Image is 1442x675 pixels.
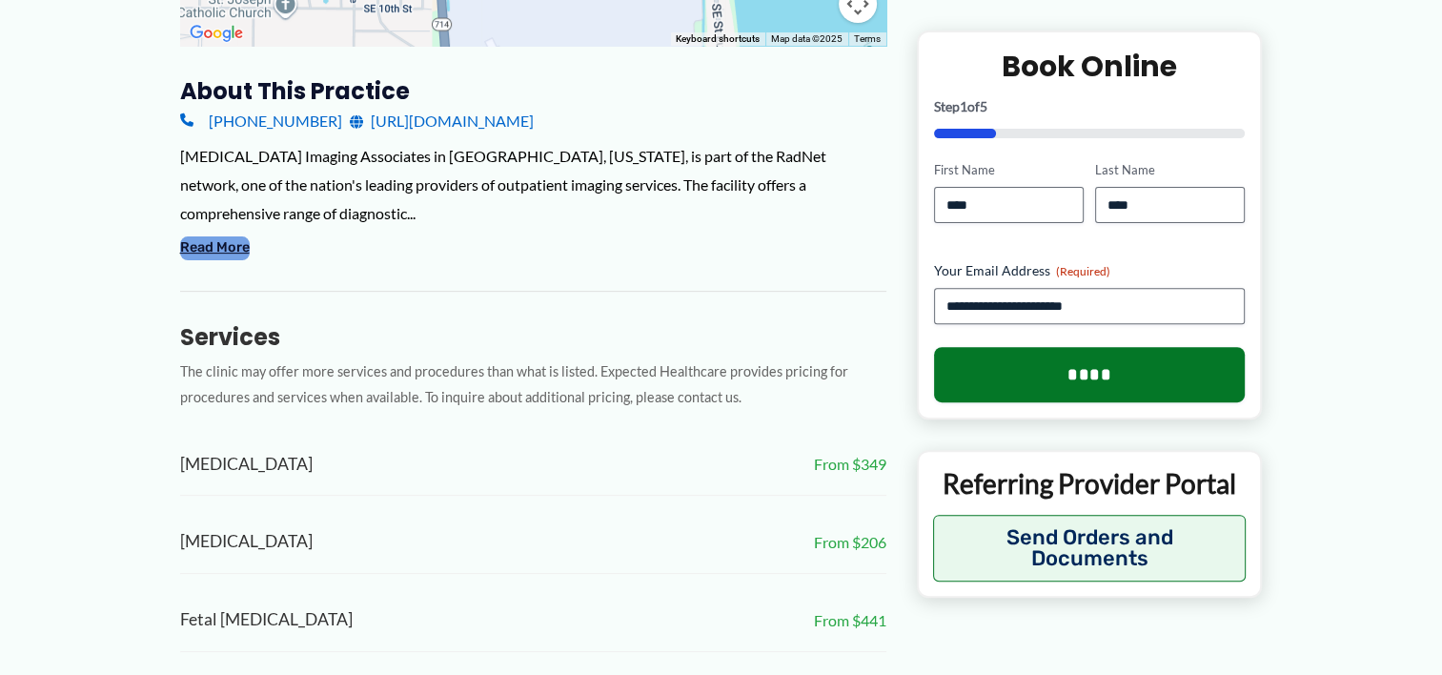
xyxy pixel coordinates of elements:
[350,107,534,135] a: [URL][DOMAIN_NAME]
[180,526,313,558] span: [MEDICAL_DATA]
[934,261,1246,280] label: Your Email Address
[934,100,1246,113] p: Step of
[180,76,886,106] h3: About this practice
[676,32,760,46] button: Keyboard shortcuts
[180,107,342,135] a: [PHONE_NUMBER]
[1095,161,1245,179] label: Last Name
[1056,264,1110,278] span: (Required)
[814,450,886,479] span: From $349
[814,528,886,557] span: From $206
[180,359,886,411] p: The clinic may offer more services and procedures than what is listed. Expected Healthcare provid...
[933,466,1247,501] p: Referring Provider Portal
[854,33,881,44] a: Terms (opens in new tab)
[960,98,967,114] span: 1
[185,21,248,46] img: Google
[934,48,1246,85] h2: Book Online
[180,142,886,227] div: [MEDICAL_DATA] Imaging Associates in [GEOGRAPHIC_DATA], [US_STATE], is part of the RadNet network...
[814,606,886,635] span: From $441
[180,236,250,259] button: Read More
[180,604,353,636] span: Fetal [MEDICAL_DATA]
[771,33,843,44] span: Map data ©2025
[980,98,987,114] span: 5
[185,21,248,46] a: Open this area in Google Maps (opens a new window)
[180,449,313,481] span: [MEDICAL_DATA]
[933,515,1247,582] button: Send Orders and Documents
[180,322,886,352] h3: Services
[934,161,1084,179] label: First Name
